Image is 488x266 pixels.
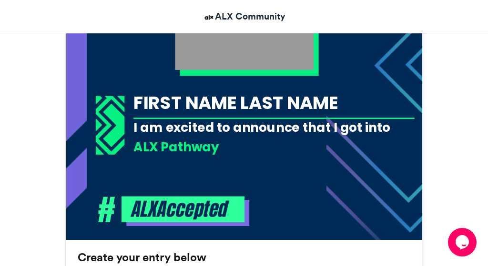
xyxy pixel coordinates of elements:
[133,119,415,154] div: I am excited to announce that I got into the
[203,11,215,23] img: ALX Community
[78,252,410,263] h3: Create your entry below
[203,10,285,23] a: ALX Community
[133,90,415,115] div: FIRST NAME LAST NAME
[96,96,125,155] img: 1718367053.733-03abb1a83a9aadad37b12c69bdb0dc1c60dcbf83.png
[448,228,478,256] iframe: chat widget
[133,138,415,156] div: ALX Pathway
